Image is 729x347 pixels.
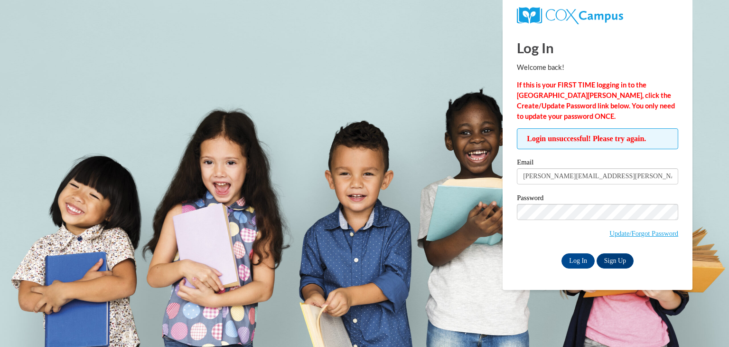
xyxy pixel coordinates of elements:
img: COX Campus [517,7,623,24]
h1: Log In [517,38,678,58]
strong: If this is your FIRST TIME logging in to the [GEOGRAPHIC_DATA][PERSON_NAME], click the Create/Upd... [517,81,675,120]
a: Sign Up [597,253,634,269]
a: Update/Forgot Password [609,230,678,237]
a: COX Campus [517,7,678,24]
label: Email [517,159,678,168]
span: Login unsuccessful! Please try again. [517,128,678,149]
input: Log In [561,253,595,269]
label: Password [517,194,678,204]
p: Welcome back! [517,62,678,73]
